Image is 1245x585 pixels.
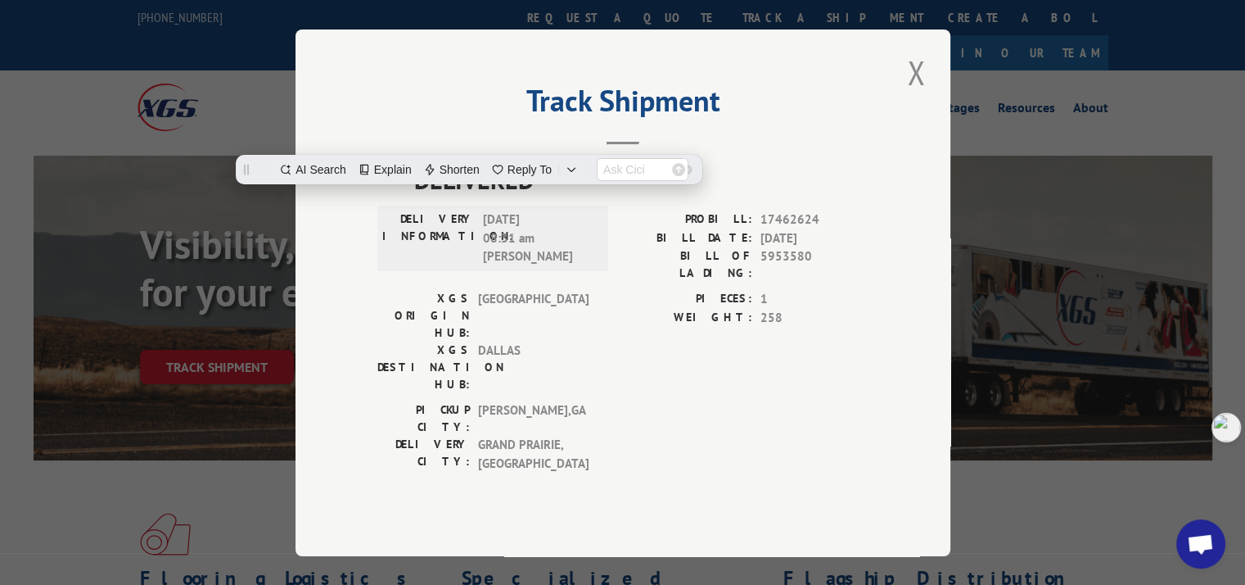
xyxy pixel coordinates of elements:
label: XGS ORIGIN HUB: [377,290,470,342]
span: 5953580 [760,247,868,282]
label: DELIVERY CITY: [377,436,470,473]
span: [PERSON_NAME] , GA [478,401,589,436]
span: GRAND PRAIRIE , [GEOGRAPHIC_DATA] [478,436,589,473]
label: PIECES: [623,290,752,309]
span: DALLAS [478,342,589,393]
label: DELIVERY INFORMATION: [382,211,475,266]
span: [DATE] 08:31 am [PERSON_NAME] [483,211,593,266]
a: Open chat [1176,519,1225,569]
span: [DATE] [760,229,868,247]
span: 258 [760,308,868,327]
label: BILL DATE: [623,229,752,247]
span: [GEOGRAPHIC_DATA] [478,290,589,342]
label: PICKUP CITY: [377,401,470,436]
label: WEIGHT: [623,308,752,327]
h2: Track Shipment [377,89,868,120]
span: DELIVERED [414,161,868,198]
span: 1 [760,290,868,309]
label: PROBILL: [623,211,752,229]
label: XGS DESTINATION HUB: [377,342,470,393]
button: Close modal [902,50,930,95]
label: BILL OF LADING: [623,247,752,282]
span: 17462624 [760,211,868,229]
